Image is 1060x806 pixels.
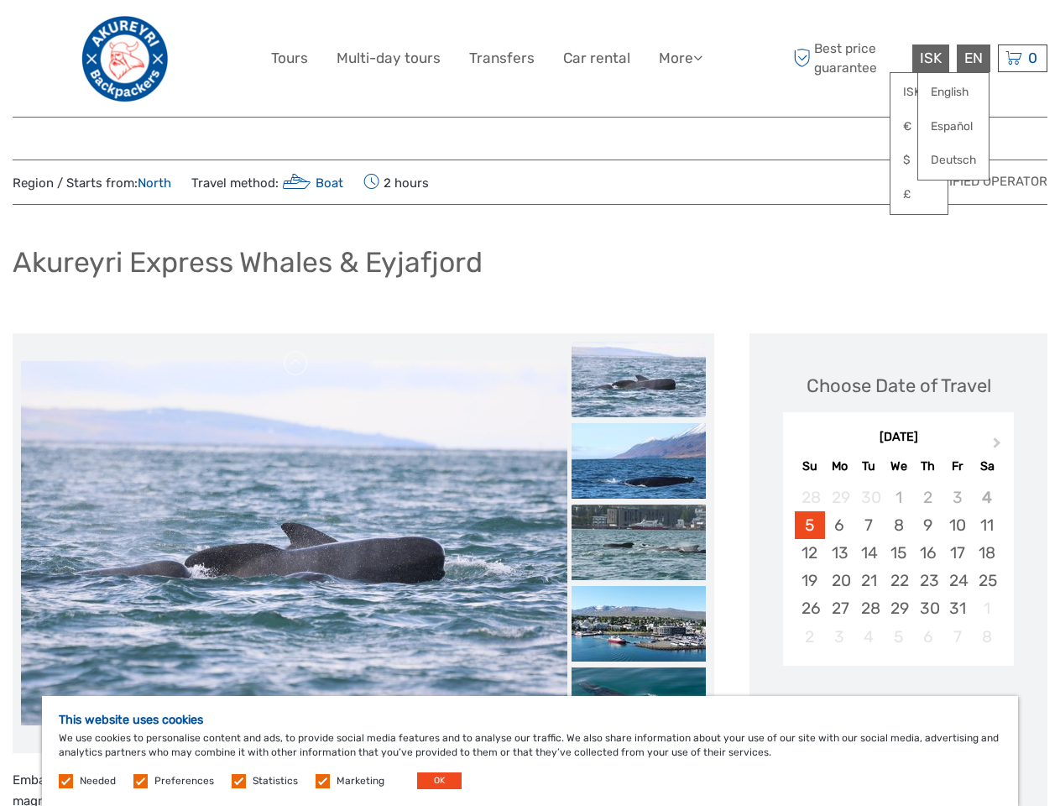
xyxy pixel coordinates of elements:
[913,455,943,478] div: Th
[972,539,1001,567] div: Choose Saturday, October 18th, 2025
[972,455,1001,478] div: Sa
[854,594,884,622] div: Choose Tuesday, October 28th, 2025
[943,539,972,567] div: Choose Friday, October 17th, 2025
[943,594,972,622] div: Choose Friday, October 31st, 2025
[572,586,706,662] img: c6d2b51ed68544ffbb658f12f3f74aed_slider_thumbnail.jpeg
[80,774,116,788] label: Needed
[890,77,948,107] a: ISK
[279,175,343,191] a: Boat
[913,511,943,539] div: Choose Thursday, October 9th, 2025
[659,46,702,71] a: More
[825,623,854,651] div: Not available Monday, November 3rd, 2025
[59,713,1001,727] h5: This website uses cookies
[985,433,1012,460] button: Next Month
[337,46,441,71] a: Multi-day tours
[972,511,1001,539] div: Choose Saturday, October 11th, 2025
[825,594,854,622] div: Choose Monday, October 27th, 2025
[363,170,429,194] span: 2 hours
[943,567,972,594] div: Choose Friday, October 24th, 2025
[572,505,706,580] img: ab1af032bce941bdafb7e75763851185_slider_thumbnail.jpeg
[783,429,1014,447] div: [DATE]
[572,423,706,499] img: 0d217533fcc5451abd34d989648316e7_slider_thumbnail.jpeg
[795,484,824,511] div: Not available Sunday, September 28th, 2025
[972,623,1001,651] div: Not available Saturday, November 8th, 2025
[884,539,913,567] div: Choose Wednesday, October 15th, 2025
[138,175,171,191] a: North
[972,594,1001,622] div: Not available Saturday, November 1st, 2025
[825,567,854,594] div: Choose Monday, October 20th, 2025
[854,623,884,651] div: Not available Tuesday, November 4th, 2025
[890,145,948,175] a: $
[884,484,913,511] div: Not available Wednesday, October 1st, 2025
[807,373,991,399] div: Choose Date of Travel
[795,511,824,539] div: Choose Sunday, October 5th, 2025
[884,511,913,539] div: Choose Wednesday, October 8th, 2025
[271,46,308,71] a: Tours
[795,539,824,567] div: Choose Sunday, October 12th, 2025
[884,623,913,651] div: Not available Wednesday, November 5th, 2025
[854,567,884,594] div: Choose Tuesday, October 21st, 2025
[78,13,171,104] img: Akureyri Backpackers TourDesk
[920,50,942,66] span: ISK
[154,774,214,788] label: Preferences
[943,455,972,478] div: Fr
[795,594,824,622] div: Choose Sunday, October 26th, 2025
[13,175,171,192] span: Region / Starts from:
[825,511,854,539] div: Choose Monday, October 6th, 2025
[884,567,913,594] div: Choose Wednesday, October 22nd, 2025
[572,667,706,743] img: 1b82bb4fa6cb4eb0a2c89225c1990f3f_slider_thumbnail.jpeg
[191,170,343,194] span: Travel method:
[795,567,824,594] div: Choose Sunday, October 19th, 2025
[1026,50,1040,66] span: 0
[890,112,948,142] a: €
[795,455,824,478] div: Su
[925,173,1047,191] span: Verified Operator
[469,46,535,71] a: Transfers
[21,361,567,725] img: 374c871111194048b4dce1948d7462af_main_slider.jpeg
[417,772,462,789] button: OK
[253,774,298,788] label: Statistics
[972,567,1001,594] div: Choose Saturday, October 25th, 2025
[957,44,990,72] div: EN
[825,484,854,511] div: Not available Monday, September 29th, 2025
[913,484,943,511] div: Not available Thursday, October 2nd, 2025
[943,511,972,539] div: Choose Friday, October 10th, 2025
[42,696,1018,806] div: We use cookies to personalise content and ads, to provide social media features and to analyse ou...
[854,484,884,511] div: Not available Tuesday, September 30th, 2025
[918,112,989,142] a: Español
[854,539,884,567] div: Choose Tuesday, October 14th, 2025
[854,511,884,539] div: Choose Tuesday, October 7th, 2025
[913,594,943,622] div: Choose Thursday, October 30th, 2025
[884,455,913,478] div: We
[918,145,989,175] a: Deutsch
[854,455,884,478] div: Tu
[884,594,913,622] div: Choose Wednesday, October 29th, 2025
[789,39,908,76] span: Best price guarantee
[337,774,384,788] label: Marketing
[788,484,1008,651] div: month 2025-10
[943,484,972,511] div: Not available Friday, October 3rd, 2025
[825,455,854,478] div: Mo
[972,484,1001,511] div: Not available Saturday, October 4th, 2025
[890,180,948,210] a: £
[943,623,972,651] div: Not available Friday, November 7th, 2025
[563,46,630,71] a: Car rental
[13,245,483,280] h1: Akureyri Express Whales & Eyjafjord
[913,539,943,567] div: Choose Thursday, October 16th, 2025
[795,623,824,651] div: Not available Sunday, November 2nd, 2025
[918,77,989,107] a: English
[572,342,706,417] img: 374c871111194048b4dce1948d7462af_slider_thumbnail.jpeg
[825,539,854,567] div: Choose Monday, October 13th, 2025
[913,567,943,594] div: Choose Thursday, October 23rd, 2025
[913,623,943,651] div: Not available Thursday, November 6th, 2025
